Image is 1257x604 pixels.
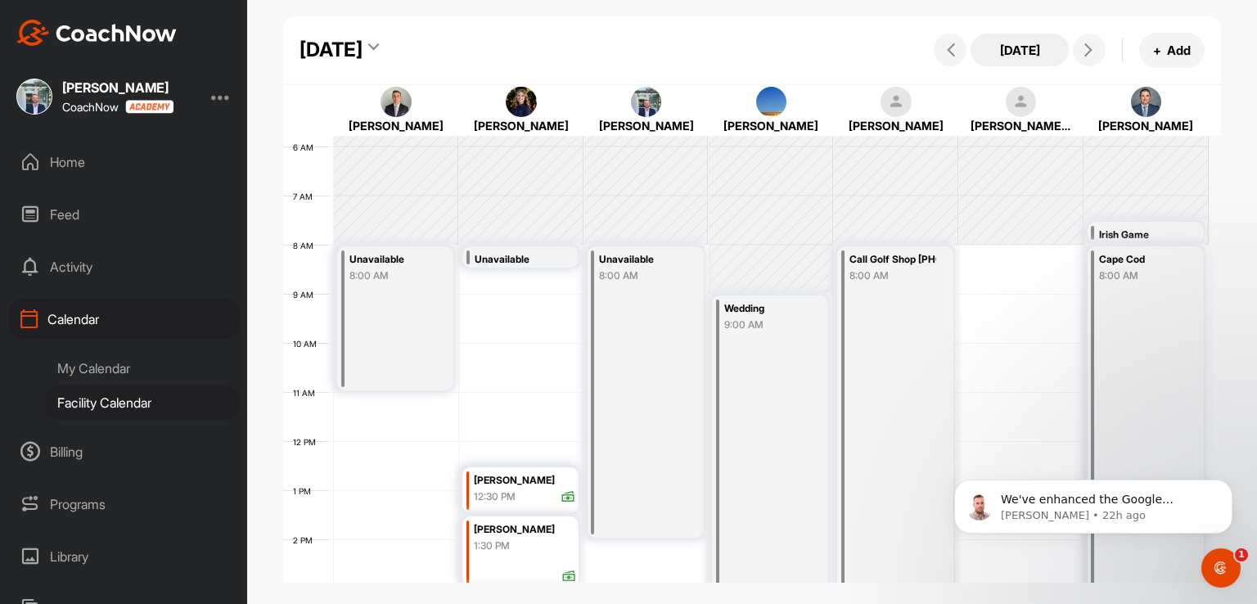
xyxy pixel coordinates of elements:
[349,268,436,283] div: 8:00 AM
[346,117,447,134] div: [PERSON_NAME]
[283,437,332,447] div: 12 PM
[300,35,363,65] div: [DATE]
[506,87,537,118] img: square_709eb04eea1884cdf60b346a360604b7.jpg
[756,87,787,118] img: square_6c8f0e0a31fe28570eabc462bee4daaf.jpg
[283,241,330,250] div: 8 AM
[9,431,240,472] div: Billing
[125,100,173,114] img: CoachNow acadmey
[9,299,240,340] div: Calendar
[9,194,240,235] div: Feed
[881,87,912,118] img: square_default-ef6cabf814de5a2bf16c804365e32c732080f9872bdf737d349900a9daf73cf9.png
[9,484,240,525] div: Programs
[1131,87,1162,118] img: square_2188944b32105364a078cb753be2f824.jpg
[283,192,329,201] div: 7 AM
[349,250,436,269] div: Unavailable
[971,117,1071,134] div: [PERSON_NAME] [PERSON_NAME]
[283,388,331,398] div: 11 AM
[1096,117,1196,134] div: [PERSON_NAME]
[1099,268,1187,283] div: 8:00 AM
[283,486,327,496] div: 1 PM
[71,47,277,240] span: We've enhanced the Google Calendar integration for a more seamless experience. If you haven't lin...
[596,117,696,134] div: [PERSON_NAME]
[381,87,412,118] img: square_1cc27a374cabf7354932ba9b093d3e92.jpg
[849,250,936,269] div: Call Golf Shop [PHONE_NUMBER]
[9,246,240,287] div: Activity
[475,250,561,269] div: Unavailable
[283,535,329,545] div: 2 PM
[599,250,686,269] div: Unavailable
[631,87,662,118] img: square_446d4912c97095f53e069ee915ff1568.jpg
[971,34,1069,66] button: [DATE]
[46,351,240,385] div: My Calendar
[474,521,574,539] div: [PERSON_NAME]
[62,81,173,94] div: [PERSON_NAME]
[46,385,240,420] div: Facility Calendar
[16,20,177,46] img: CoachNow
[471,117,571,134] div: [PERSON_NAME]
[1201,548,1241,588] iframe: Intercom live chat
[71,63,282,78] p: Message from Alex, sent 22h ago
[846,117,947,134] div: [PERSON_NAME]
[283,339,333,349] div: 10 AM
[849,268,936,283] div: 8:00 AM
[724,300,811,318] div: Wedding
[721,117,822,134] div: [PERSON_NAME]
[1099,250,1187,269] div: Cape Cod
[599,268,686,283] div: 8:00 AM
[16,79,52,115] img: square_446d4912c97095f53e069ee915ff1568.jpg
[283,290,330,300] div: 9 AM
[1139,33,1205,68] button: +Add
[9,142,240,183] div: Home
[62,100,173,114] div: CoachNow
[724,318,811,332] div: 9:00 AM
[930,445,1257,560] iframe: Intercom notifications message
[474,489,516,504] div: 12:30 PM
[1006,87,1037,118] img: square_default-ef6cabf814de5a2bf16c804365e32c732080f9872bdf737d349900a9daf73cf9.png
[474,471,574,490] div: [PERSON_NAME]
[9,536,240,577] div: Library
[283,142,330,152] div: 6 AM
[474,539,510,553] div: 1:30 PM
[1153,42,1161,59] span: +
[1099,226,1187,245] div: Irish Game
[1235,548,1248,561] span: 1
